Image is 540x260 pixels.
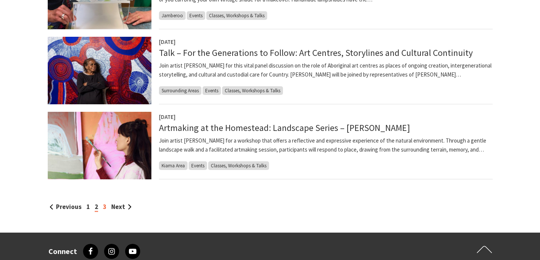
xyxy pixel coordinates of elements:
[206,11,267,20] span: Classes, Workshops & Talks
[159,86,201,95] span: Surrounding Areas
[48,112,151,179] img: Artist holds paint brush whilst standing with several artworks behind her
[159,38,175,45] span: [DATE]
[48,37,151,104] img: Betty Pumani Kuntiwa stands in front of her large scale painting
[50,203,82,211] a: Previous
[159,11,186,20] span: Jamberoo
[111,203,132,211] a: Next
[95,203,98,212] span: 2
[222,86,283,95] span: Classes, Workshops & Talks
[159,122,410,134] a: Artmaking at the Homestead: Landscape Series – [PERSON_NAME]
[103,203,106,211] a: 3
[159,47,473,59] a: Talk – For the Generations to Follow: Art Centres, Storylines and Cultural Continuity
[159,61,493,79] p: Join artist [PERSON_NAME] for this vital panel discussion on the role of Aboriginal art centres a...
[48,247,77,256] h3: Connect
[159,136,493,154] p: Join artist [PERSON_NAME] for a workshop that offers a reflective and expressive experience of th...
[187,11,205,20] span: Events
[203,86,221,95] span: Events
[159,113,175,120] span: [DATE]
[86,203,90,211] a: 1
[159,161,188,170] span: Kiama Area
[189,161,207,170] span: Events
[208,161,269,170] span: Classes, Workshops & Talks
